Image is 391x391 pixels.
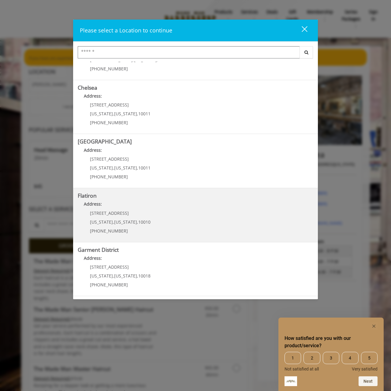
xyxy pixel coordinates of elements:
[137,165,138,171] span: ,
[90,219,113,225] span: [US_STATE]
[285,367,319,371] span: Not satisfied at all
[285,335,378,349] h2: How satisfied are you with our product/service? Select an option from 1 to 5, with 1 being Not sa...
[113,219,114,225] span: ,
[78,138,132,145] b: [GEOGRAPHIC_DATA]
[84,93,102,99] b: Address:
[90,210,129,216] span: [STREET_ADDRESS]
[90,174,128,180] span: [PHONE_NUMBER]
[303,352,320,364] span: 2
[90,66,128,72] span: [PHONE_NUMBER]
[78,246,119,253] b: Garment District
[84,147,102,153] b: Address:
[90,102,129,108] span: [STREET_ADDRESS]
[90,165,113,171] span: [US_STATE]
[323,352,339,364] span: 3
[78,84,97,91] b: Chelsea
[90,273,113,279] span: [US_STATE]
[285,322,378,386] div: How satisfied are you with our product/service? Select an option from 1 to 5, with 1 being Not sa...
[78,46,313,61] div: Center Select
[137,111,138,117] span: ,
[370,322,378,330] button: Hide survey
[285,352,301,364] span: 1
[361,352,378,364] span: 5
[138,273,151,279] span: 10018
[90,111,113,117] span: [US_STATE]
[113,165,114,171] span: ,
[285,352,378,371] div: How satisfied are you with our product/service? Select an option from 1 to 5, with 1 being Not sa...
[138,111,151,117] span: 10011
[113,273,114,279] span: ,
[114,219,137,225] span: [US_STATE]
[137,273,138,279] span: ,
[84,255,102,261] b: Address:
[90,228,128,234] span: [PHONE_NUMBER]
[352,367,378,371] span: Very satisfied
[359,376,378,386] button: Next question
[303,50,310,54] i: Search button
[84,201,102,207] b: Address:
[90,156,129,162] span: [STREET_ADDRESS]
[78,46,300,58] input: Search Center
[90,282,128,288] span: [PHONE_NUMBER]
[114,273,137,279] span: [US_STATE]
[137,219,138,225] span: ,
[113,111,114,117] span: ,
[78,192,97,199] b: Flatiron
[90,264,129,270] span: [STREET_ADDRESS]
[342,352,358,364] span: 4
[114,111,137,117] span: [US_STATE]
[138,219,151,225] span: 10010
[138,165,151,171] span: 10011
[290,24,311,37] button: close dialog
[114,165,137,171] span: [US_STATE]
[295,26,307,35] div: close dialog
[80,27,172,34] span: Please select a Location to continue
[90,120,128,125] span: [PHONE_NUMBER]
